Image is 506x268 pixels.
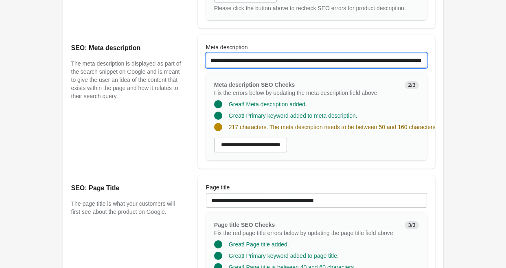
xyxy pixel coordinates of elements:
[214,4,419,12] div: Please click the button above to recheck SEO errors for product description.
[214,81,295,88] span: Meta description SEO Checks
[214,89,399,97] p: Fix the errors below by updating the meta description field above
[206,183,230,191] label: Page title
[229,124,436,130] span: 217 characters. The meta description needs to be between 50 and 160 characters
[206,43,248,51] label: Meta description
[71,200,182,216] p: The page title is what your customers will first see about the product on Google.
[229,112,357,119] span: Great! Primary keyword added to meta description.
[71,59,182,100] p: The meta description is displayed as part of the search snippet on Google and is meant to give th...
[214,229,399,237] p: Fix the red page title errors below by updating the page title field above
[229,253,339,259] span: Great! Primary keyword added to page title.
[405,81,418,89] span: 2/3
[71,43,182,53] h2: SEO: Meta description
[214,222,275,228] span: Page title SEO Checks
[405,221,418,229] span: 3/3
[71,183,182,193] h2: SEO: Page Title
[229,241,289,248] span: Great! Page title added.
[229,101,307,108] span: Great! Meta description added.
